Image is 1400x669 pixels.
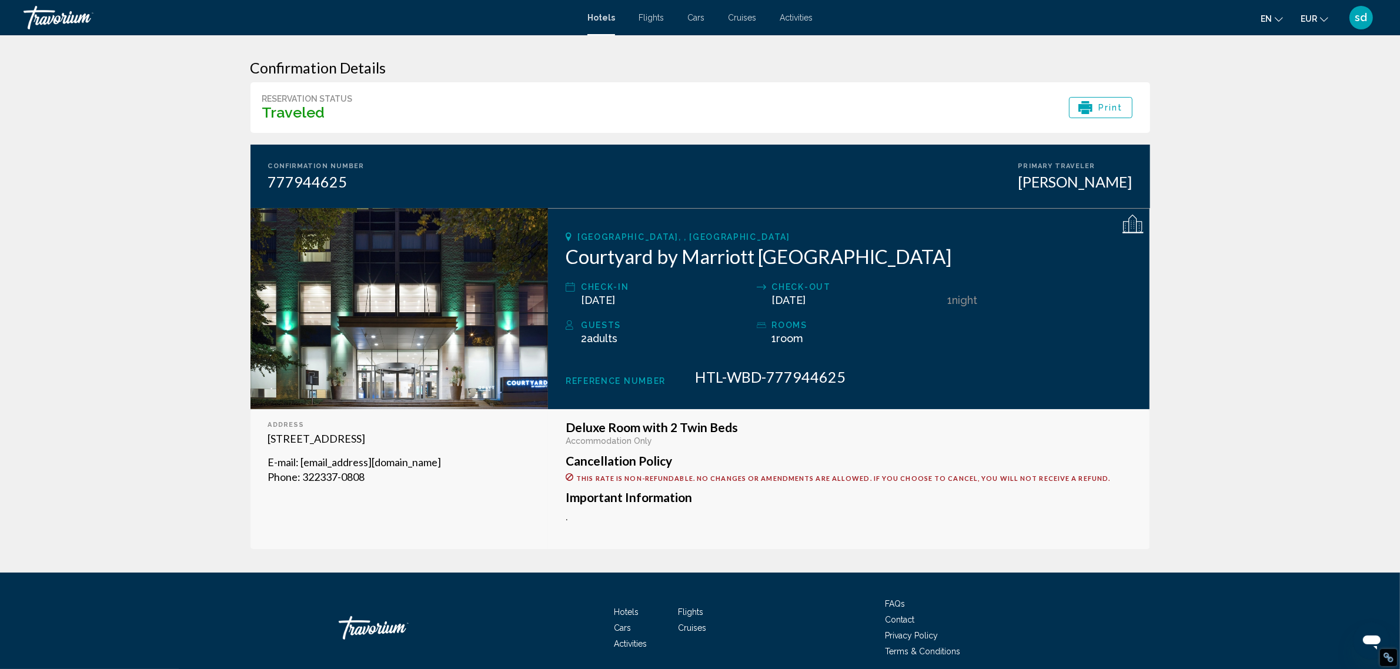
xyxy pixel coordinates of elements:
[296,456,442,469] span: : [EMAIL_ADDRESS][DOMAIN_NAME]
[780,13,813,22] a: Activities
[639,13,664,22] a: Flights
[262,103,353,121] h3: Traveled
[576,474,1110,482] span: This rate is non-refundable. No changes or amendments are allowed. If you choose to cancel, you w...
[298,470,365,483] span: : 322337-0808
[33,19,58,28] div: v 4.0.24
[614,639,647,648] a: Activities
[1261,10,1283,27] button: Change language
[886,631,938,640] a: Privacy Policy
[728,13,756,22] a: Cruises
[268,421,531,429] div: Address
[687,13,704,22] a: Cars
[31,31,133,40] div: Domaine: [DOMAIN_NAME]
[24,6,576,29] a: Travorium
[1261,14,1272,24] span: en
[886,599,906,608] a: FAQs
[268,431,531,446] p: [STREET_ADDRESS]
[1018,162,1132,170] div: Primary Traveler
[1301,10,1328,27] button: Change currency
[772,332,804,344] span: 1
[566,376,666,386] span: Reference Number
[678,607,703,617] a: Flights
[339,610,456,645] a: Travorium
[268,173,365,190] div: 777944625
[772,280,941,294] div: Check-out
[250,59,1150,76] h3: Confirmation Details
[566,491,1132,504] h3: Important Information
[566,245,1132,268] h2: Courtyard by Marriott [GEOGRAPHIC_DATA]
[1383,652,1394,663] div: Restore Info Box &#10;&#10;NoFollow Info:&#10; META-Robots NoFollow: &#09;true&#10; META-Robots N...
[566,510,1132,523] p: .
[772,318,941,332] div: rooms
[146,75,180,83] div: Mots-clés
[587,332,617,344] span: Adults
[566,436,652,446] span: Accommodation Only
[268,470,298,483] span: Phone
[1355,12,1368,24] span: sd
[19,31,28,40] img: website_grey.svg
[695,368,846,386] span: HTL-WBD-777944625
[581,294,615,306] span: [DATE]
[19,19,28,28] img: logo_orange.svg
[566,454,1132,467] h3: Cancellation Policy
[772,294,806,306] span: [DATE]
[268,162,365,170] div: Confirmation Number
[577,232,790,242] span: [GEOGRAPHIC_DATA], , [GEOGRAPHIC_DATA]
[1069,97,1132,118] button: Print
[1018,173,1132,190] div: [PERSON_NAME]
[581,280,750,294] div: Check-in
[886,647,961,656] a: Terms & Conditions
[268,456,296,469] span: E-mail
[262,94,353,103] div: Reservation Status
[581,318,750,332] div: Guests
[947,294,952,306] span: 1
[952,294,977,306] span: Night
[1301,14,1317,24] span: EUR
[777,332,804,344] span: Room
[1353,622,1391,660] iframe: Bouton de lancement de la fenêtre de messagerie
[614,607,639,617] a: Hotels
[886,615,915,624] a: Contact
[1098,98,1123,118] span: Print
[587,13,615,22] a: Hotels
[1346,5,1376,30] button: User Menu
[48,74,57,83] img: tab_domain_overview_orange.svg
[581,332,617,344] span: 2
[678,623,706,633] a: Cruises
[61,75,91,83] div: Domaine
[566,421,1132,434] h3: Deluxe Room with 2 Twin Beds
[614,623,631,633] a: Cars
[133,74,143,83] img: tab_keywords_by_traffic_grey.svg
